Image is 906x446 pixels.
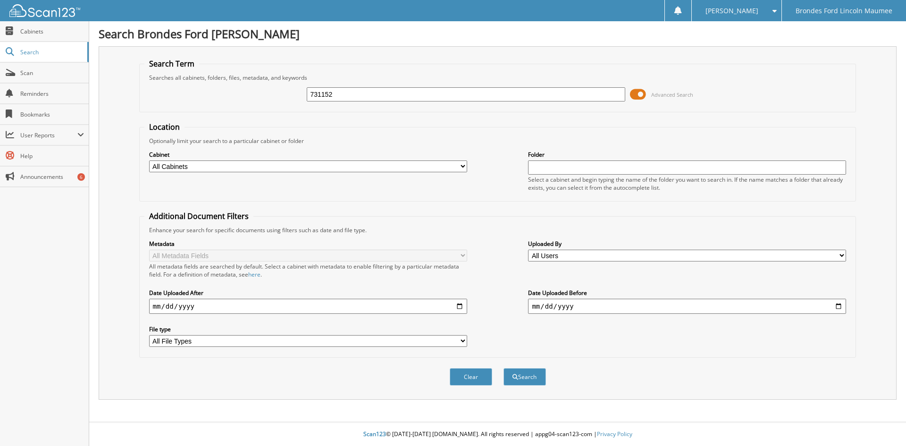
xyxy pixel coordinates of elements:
[149,151,467,159] label: Cabinet
[149,262,467,278] div: All metadata fields are searched by default. Select a cabinet with metadata to enable filtering b...
[796,8,892,14] span: Brondes Ford Lincoln Maumee
[597,430,632,438] a: Privacy Policy
[149,289,467,297] label: Date Uploaded After
[20,131,77,139] span: User Reports
[20,152,84,160] span: Help
[705,8,758,14] span: [PERSON_NAME]
[528,176,846,192] div: Select a cabinet and begin typing the name of the folder you want to search in. If the name match...
[528,240,846,248] label: Uploaded By
[528,151,846,159] label: Folder
[503,368,546,386] button: Search
[363,430,386,438] span: Scan123
[20,110,84,118] span: Bookmarks
[651,91,693,98] span: Advanced Search
[248,270,260,278] a: here
[528,299,846,314] input: end
[149,325,467,333] label: File type
[77,173,85,181] div: 6
[9,4,80,17] img: scan123-logo-white.svg
[20,27,84,35] span: Cabinets
[20,48,83,56] span: Search
[859,401,906,446] iframe: Chat Widget
[20,69,84,77] span: Scan
[528,289,846,297] label: Date Uploaded Before
[144,74,851,82] div: Searches all cabinets, folders, files, metadata, and keywords
[144,211,253,221] legend: Additional Document Filters
[144,59,199,69] legend: Search Term
[20,173,84,181] span: Announcements
[149,240,467,248] label: Metadata
[89,423,906,446] div: © [DATE]-[DATE] [DOMAIN_NAME]. All rights reserved | appg04-scan123-com |
[99,26,897,42] h1: Search Brondes Ford [PERSON_NAME]
[20,90,84,98] span: Reminders
[149,299,467,314] input: start
[144,122,185,132] legend: Location
[144,137,851,145] div: Optionally limit your search to a particular cabinet or folder
[144,226,851,234] div: Enhance your search for specific documents using filters such as date and file type.
[450,368,492,386] button: Clear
